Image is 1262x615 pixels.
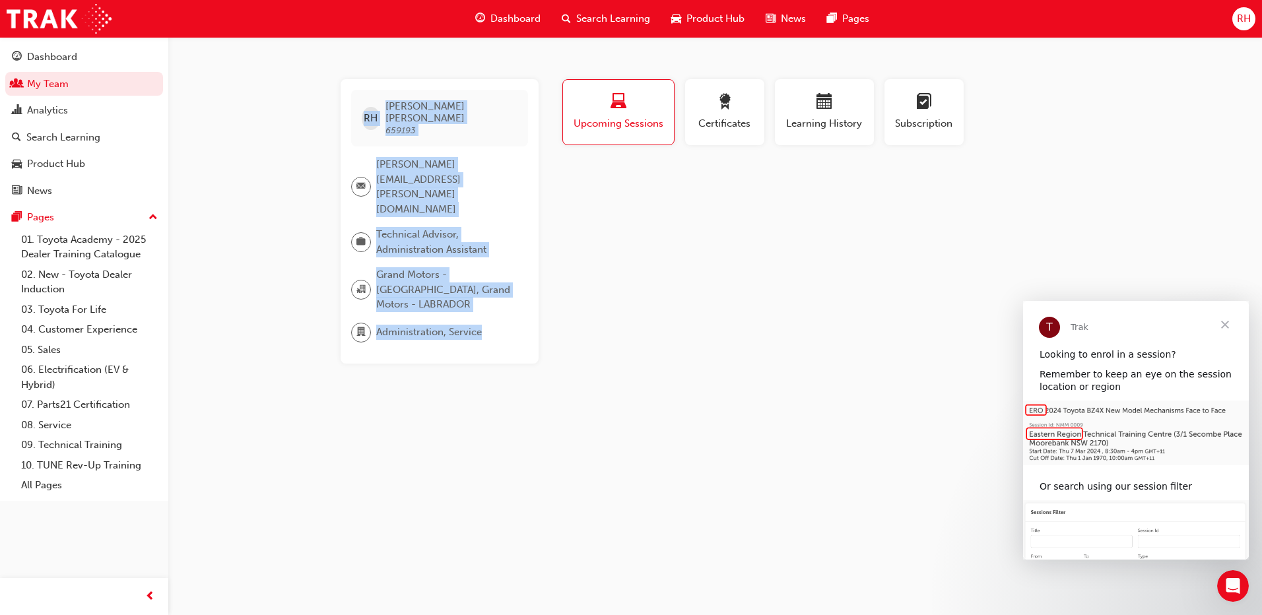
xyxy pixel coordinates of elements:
[1232,7,1255,30] button: RH
[562,11,571,27] span: search-icon
[385,100,517,124] span: [PERSON_NAME] [PERSON_NAME]
[573,116,664,131] span: Upcoming Sessions
[356,281,366,298] span: organisation-icon
[5,125,163,150] a: Search Learning
[755,5,816,32] a: news-iconNews
[785,116,864,131] span: Learning History
[827,11,837,27] span: pages-icon
[16,455,163,476] a: 10. TUNE Rev-Up Training
[1237,11,1251,26] span: RH
[356,178,366,195] span: email-icon
[16,435,163,455] a: 09. Technical Training
[695,116,754,131] span: Certificates
[145,589,155,605] span: prev-icon
[16,265,163,300] a: 02. New - Toyota Dealer Induction
[16,475,163,496] a: All Pages
[12,158,22,170] span: car-icon
[717,94,733,112] span: award-icon
[5,152,163,176] a: Product Hub
[12,185,22,197] span: news-icon
[5,72,163,96] a: My Team
[884,79,964,145] button: Subscription
[1023,301,1249,560] iframe: Intercom live chat message
[356,234,366,251] span: briefcase-icon
[385,125,416,136] span: 659193
[7,4,112,34] img: Trak
[27,156,85,172] div: Product Hub
[16,395,163,415] a: 07. Parts21 Certification
[27,183,52,199] div: News
[576,11,650,26] span: Search Learning
[5,205,163,230] button: Pages
[5,179,163,203] a: News
[916,94,932,112] span: learningplan-icon
[671,11,681,27] span: car-icon
[894,116,954,131] span: Subscription
[685,79,764,145] button: Certificates
[5,98,163,123] a: Analytics
[27,103,68,118] div: Analytics
[16,340,163,360] a: 05. Sales
[149,209,158,226] span: up-icon
[12,51,22,63] span: guage-icon
[551,5,661,32] a: search-iconSearch Learning
[661,5,755,32] a: car-iconProduct Hub
[781,11,806,26] span: News
[16,415,163,436] a: 08. Service
[27,49,77,65] div: Dashboard
[356,324,366,341] span: department-icon
[5,45,163,69] a: Dashboard
[376,157,517,216] span: [PERSON_NAME][EMAIL_ADDRESS][PERSON_NAME][DOMAIN_NAME]
[686,11,745,26] span: Product Hub
[5,42,163,205] button: DashboardMy TeamAnalyticsSearch LearningProduct HubNews
[611,94,626,112] span: laptop-icon
[12,212,22,224] span: pages-icon
[26,130,100,145] div: Search Learning
[490,11,541,26] span: Dashboard
[562,79,675,145] button: Upcoming Sessions
[842,11,869,26] span: Pages
[12,132,21,144] span: search-icon
[27,210,54,225] div: Pages
[16,300,163,320] a: 03. Toyota For Life
[475,11,485,27] span: guage-icon
[465,5,551,32] a: guage-iconDashboard
[12,79,22,90] span: people-icon
[16,319,163,340] a: 04. Customer Experience
[816,5,880,32] a: pages-iconPages
[775,79,874,145] button: Learning History
[16,230,163,265] a: 01. Toyota Academy - 2025 Dealer Training Catalogue
[816,94,832,112] span: calendar-icon
[1217,570,1249,602] iframe: Intercom live chat
[376,267,517,312] span: Grand Motors - [GEOGRAPHIC_DATA], Grand Motors - LABRADOR
[364,111,378,126] span: RH
[16,360,163,395] a: 06. Electrification (EV & Hybrid)
[12,105,22,117] span: chart-icon
[376,325,482,340] span: Administration, Service
[766,11,776,27] span: news-icon
[376,227,517,257] span: Technical Advisor, Administration Assistant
